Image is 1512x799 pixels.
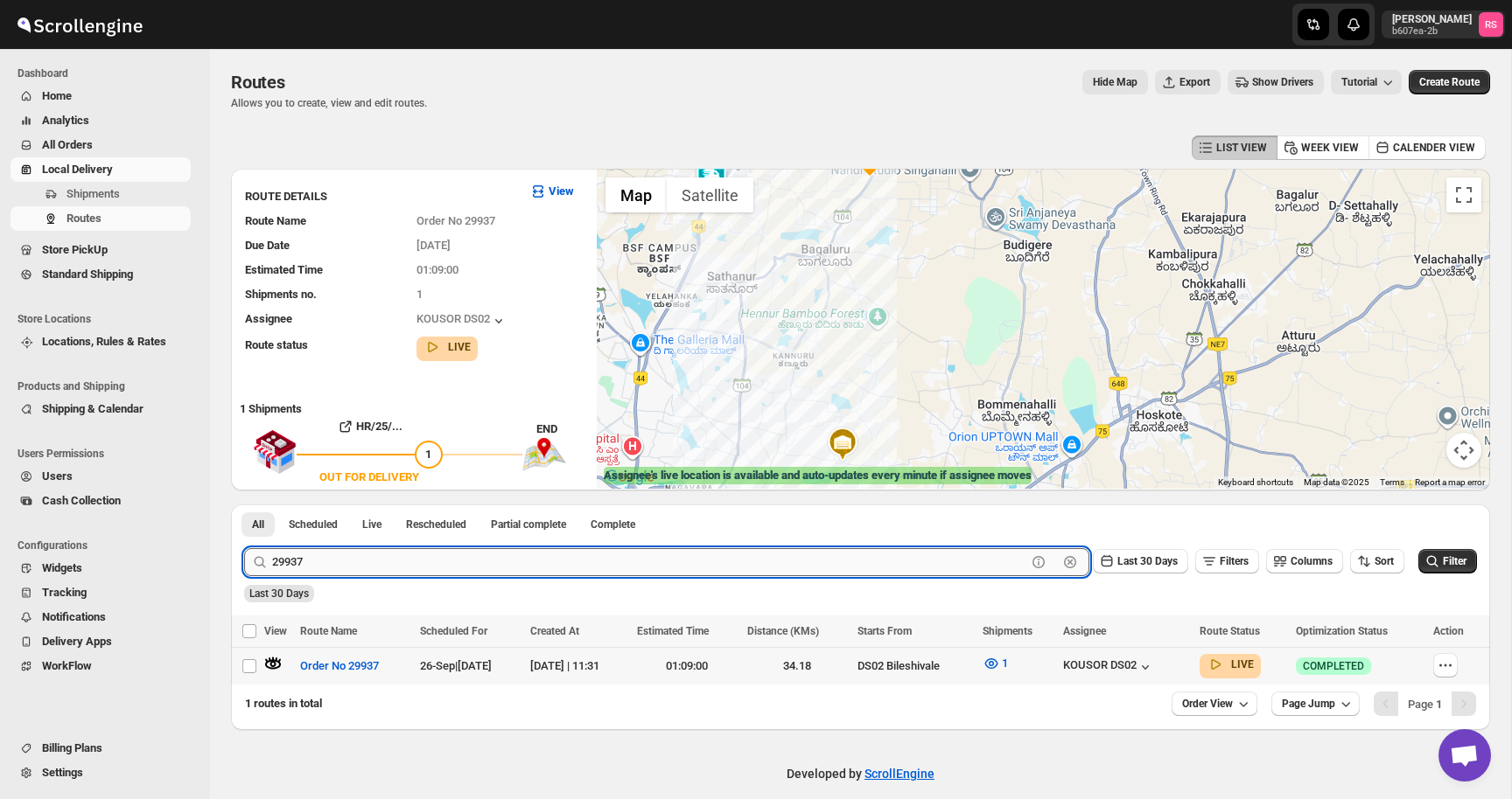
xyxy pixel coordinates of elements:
button: Users [10,464,191,489]
button: Map action label [1082,70,1148,94]
button: Billing Plans [10,736,191,761]
button: Export [1155,70,1221,94]
span: Analytics [42,114,89,127]
button: Settings [10,761,191,785]
span: Shipments [983,625,1032,637]
b: LIVE [1231,658,1254,670]
p: Developed by [787,765,934,782]
span: 26-Sep | [DATE] [420,659,492,672]
button: KOUSOR DS02 [1063,658,1154,676]
button: View [519,177,584,205]
span: Order No 29937 [300,657,379,675]
button: Clear [1061,553,1079,571]
button: Show street map [605,177,667,212]
span: Map data ©2025 [1304,477,1369,487]
span: Order View [1182,697,1233,711]
span: All [252,518,264,532]
span: Shipments no. [245,288,317,301]
button: Locations, Rules & Rates [10,330,191,354]
span: Locations, Rules & Rates [42,335,166,348]
button: Cash Collection [10,489,191,513]
span: Assignee [1063,625,1106,637]
span: Rescheduled [406,518,466,532]
span: Standard Shipping [42,267,133,281]
span: Action [1433,625,1464,637]
button: Show Drivers [1228,70,1324,94]
button: WorkFlow [10,654,191,678]
button: LIST VIEW [1192,135,1277,160]
span: WEEK VIEW [1301,141,1359,155]
span: Routes [231,72,285,93]
span: Created At [530,625,579,637]
img: trip_end.png [522,438,566,471]
span: Order No 29937 [416,214,495,227]
span: Products and Shipping [17,379,198,393]
button: LIVE [423,338,471,356]
button: Columns [1266,549,1343,573]
span: Last 30 Days [249,587,309,600]
span: Export [1179,75,1210,89]
span: Tracking [42,586,87,599]
button: Toggle fullscreen view [1446,177,1481,212]
button: Keyboard shortcuts [1218,476,1293,489]
button: Filter [1418,549,1477,573]
span: [DATE] [416,239,451,252]
button: Analytics [10,108,191,133]
span: Filters [1220,555,1249,567]
button: Order View [1172,691,1257,716]
span: Complete [591,518,635,532]
a: Terms (opens in new tab) [1380,477,1404,487]
span: Delivery Apps [42,635,112,648]
span: Distance (KMs) [747,625,819,637]
button: Widgets [10,556,191,580]
b: HR/25/... [356,420,402,433]
div: Open chat [1438,729,1491,782]
button: Order No 29937 [290,652,389,680]
span: Route Name [300,625,357,637]
span: Users [42,469,73,483]
span: View [264,625,287,637]
span: Page Jump [1282,697,1335,711]
p: [PERSON_NAME] [1392,12,1472,26]
span: Due Date [245,239,290,252]
button: Sort [1350,549,1404,573]
span: Users Permissions [17,447,198,461]
button: Delivery Apps [10,629,191,654]
h3: ROUTE DETAILS [245,188,515,205]
button: Map camera controls [1446,433,1481,468]
span: Notifications [42,610,106,623]
button: WEEK VIEW [1277,135,1369,160]
span: Assignee [245,312,292,325]
div: 01:09:00 [637,657,737,675]
div: OUT FOR DELIVERY [319,469,419,486]
div: KOUSOR DS02 [416,312,507,330]
span: Route Name [245,214,306,227]
div: END [536,420,588,438]
text: RS [1485,19,1497,31]
button: All Orders [10,133,191,157]
span: Dashboard [17,66,198,80]
span: LIST VIEW [1216,141,1267,155]
span: WorkFlow [42,659,92,672]
button: Tutorial [1331,70,1402,94]
span: 1 [416,288,423,301]
span: Show Drivers [1252,75,1313,89]
label: Assignee's live location is available and auto-updates every minute if assignee moves [604,467,1032,484]
span: CALENDER VIEW [1393,141,1475,155]
button: Create Route [1409,70,1490,94]
span: Estimated Time [245,263,323,276]
span: Scheduled For [420,625,487,637]
nav: Pagination [1374,691,1476,716]
button: Routes [10,206,191,231]
span: Store PickUp [42,243,108,256]
span: Tutorial [1341,76,1377,88]
button: Filters [1195,549,1259,573]
button: Shipping & Calendar [10,397,191,421]
b: 1 [1436,698,1442,711]
span: Route status [245,338,308,351]
a: ScrollEngine [864,767,934,781]
span: 01:09:00 [416,263,458,276]
span: Local Delivery [42,163,113,176]
button: Home [10,84,191,108]
b: LIVE [448,341,471,353]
